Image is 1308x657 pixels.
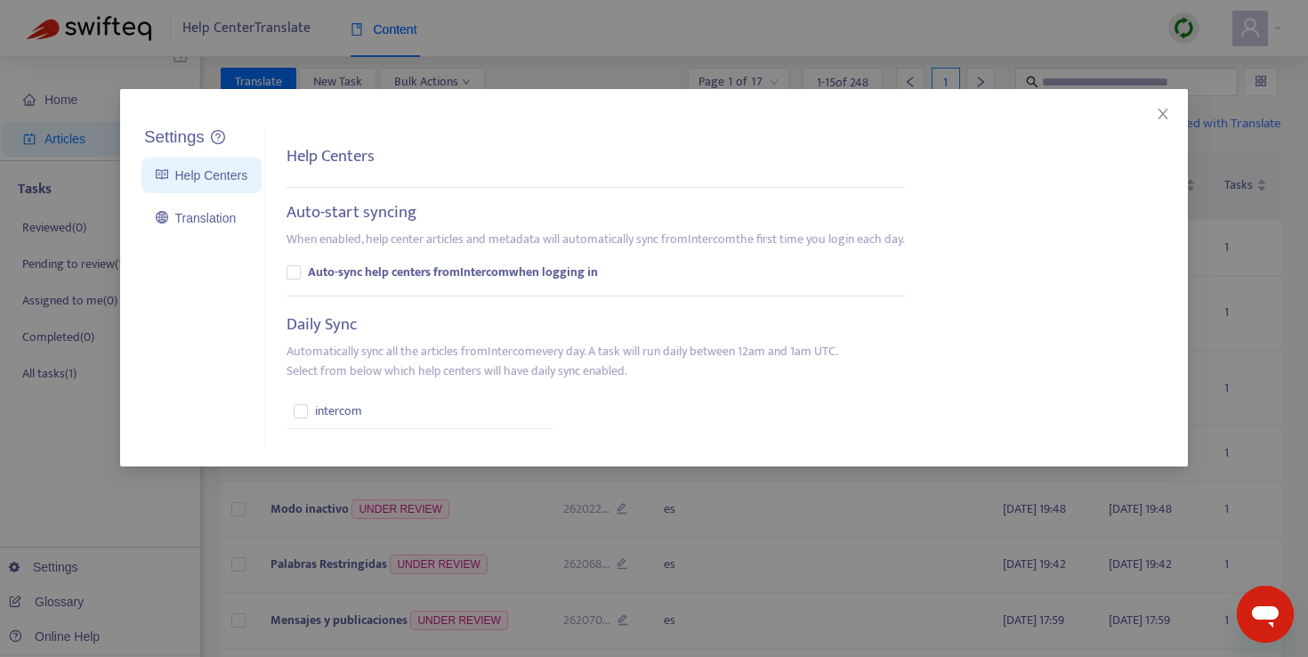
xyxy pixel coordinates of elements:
span: question-circle [211,130,225,144]
b: Auto-sync help centers from Intercom when logging in [308,263,598,282]
span: close [1156,107,1170,121]
p: Automatically sync all the articles from Intercom every day. A task will run daily between 12am a... [287,342,838,381]
h5: Daily Sync [287,315,357,336]
h5: Auto-start syncing [287,203,416,223]
iframe: Button to launch messaging window [1237,586,1294,643]
a: Help Centers [156,168,247,182]
h5: Help Centers [287,147,375,167]
a: Translation [156,211,236,225]
span: intercom [315,401,362,421]
h5: Settings [144,127,205,148]
button: Close [1153,104,1173,124]
p: When enabled, help center articles and metadata will automatically sync from Intercom the first t... [287,230,905,249]
a: question-circle [211,130,225,145]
